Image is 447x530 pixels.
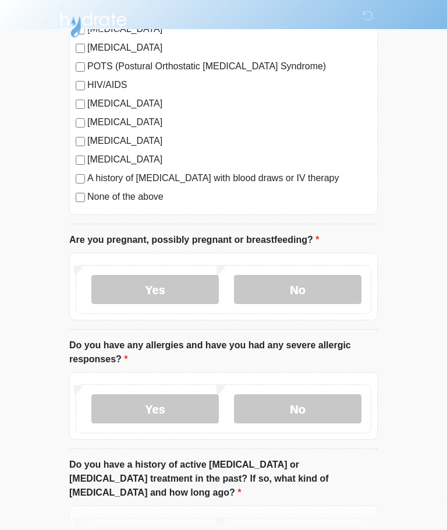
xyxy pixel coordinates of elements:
input: [MEDICAL_DATA] [76,100,85,109]
label: No [234,275,361,305]
label: Yes [91,395,219,424]
label: None of the above [87,190,371,204]
label: Do you have a history of active [MEDICAL_DATA] or [MEDICAL_DATA] treatment in the past? If so, wh... [69,458,378,500]
label: [MEDICAL_DATA] [87,41,371,55]
label: [MEDICAL_DATA] [87,153,371,167]
label: A history of [MEDICAL_DATA] with blood draws or IV therapy [87,172,371,186]
label: HIV/AIDS [87,79,371,93]
label: [MEDICAL_DATA] [87,116,371,130]
label: Are you pregnant, possibly pregnant or breastfeeding? [69,234,319,248]
input: [MEDICAL_DATA] [76,119,85,128]
label: [MEDICAL_DATA] [87,135,371,149]
label: POTS (Postural Orthostatic [MEDICAL_DATA] Syndrome) [87,60,371,74]
input: HIV/AIDS [76,82,85,91]
input: POTS (Postural Orthostatic [MEDICAL_DATA] Syndrome) [76,63,85,72]
img: Hydrate IV Bar - Arcadia Logo [58,9,129,38]
input: A history of [MEDICAL_DATA] with blood draws or IV therapy [76,175,85,184]
label: Yes [91,275,219,305]
label: No [234,395,361,424]
label: Do you have any allergies and have you had any severe allergic responses? [69,339,378,367]
label: [MEDICAL_DATA] [87,97,371,111]
input: [MEDICAL_DATA] [76,156,85,165]
input: [MEDICAL_DATA] [76,137,85,147]
input: [MEDICAL_DATA] [76,44,85,54]
input: None of the above [76,193,85,203]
